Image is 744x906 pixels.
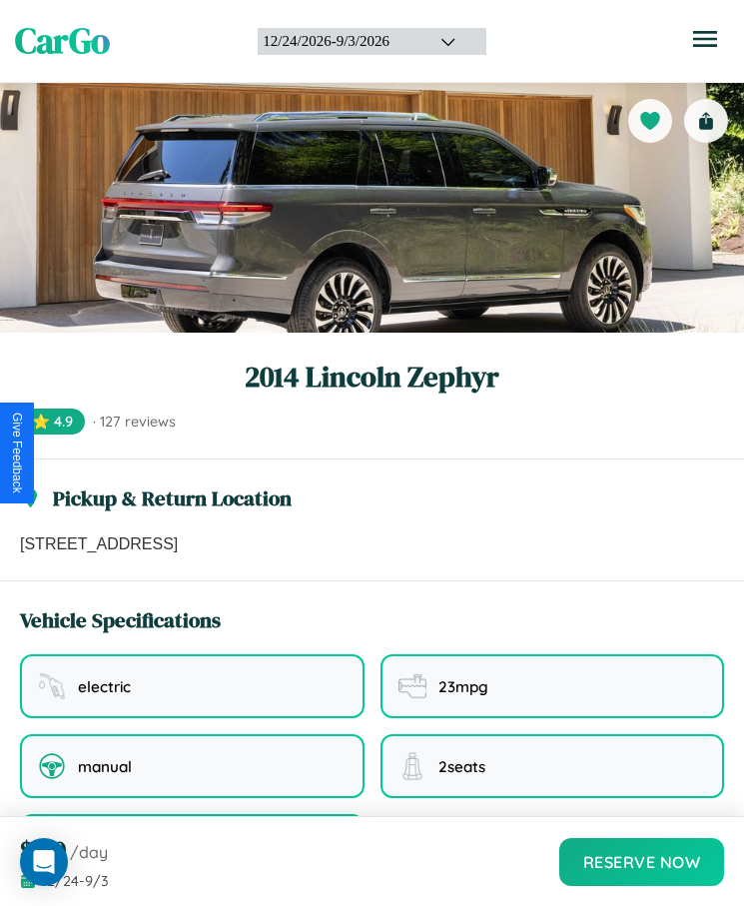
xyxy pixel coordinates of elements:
[438,677,488,696] span: 23 mpg
[20,409,85,435] span: ⭐ 4.9
[438,757,485,776] span: 2 seats
[42,872,109,890] span: 12 / 24 - 9 / 3
[53,483,292,512] h3: Pickup & Return Location
[559,838,725,886] button: Reserve Now
[93,413,176,431] span: · 127 reviews
[20,357,724,397] h1: 2014 Lincoln Zephyr
[38,672,66,700] img: fuel type
[78,757,132,776] span: manual
[398,672,426,700] img: fuel efficiency
[20,833,66,866] span: $ 160
[398,752,426,780] img: seating
[20,838,68,886] div: Open Intercom Messenger
[20,605,221,634] h3: Vehicle Specifications
[263,33,415,50] div: 12 / 24 / 2026 - 9 / 3 / 2026
[70,842,108,862] span: /day
[78,677,131,696] span: electric
[15,17,110,65] span: CarGo
[10,413,24,493] div: Give Feedback
[20,532,724,556] p: [STREET_ADDRESS]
